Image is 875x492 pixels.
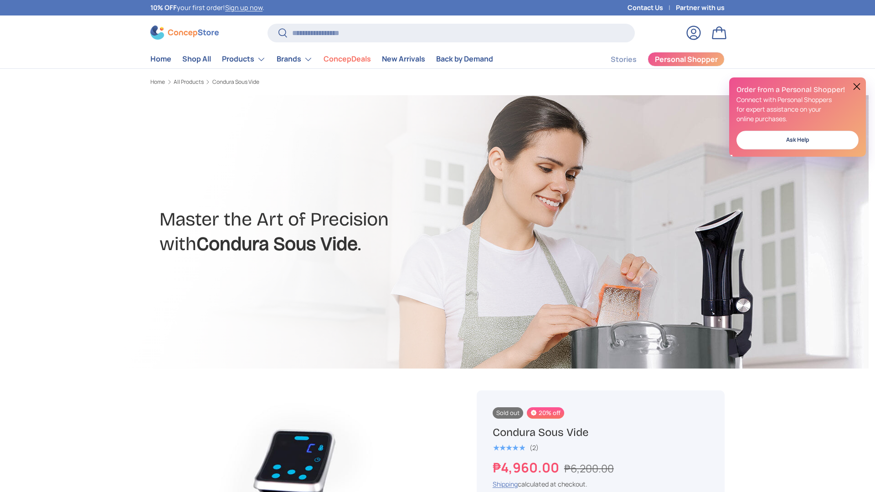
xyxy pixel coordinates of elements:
a: Home [150,50,171,68]
h1: Condura Sous Vide [493,425,709,440]
a: Back by Demand [436,50,493,68]
strong: Condura Sous Vide [196,232,358,255]
a: Personal Shopper [648,52,725,67]
a: Condura Sous Vide [212,79,259,85]
a: Home [150,79,165,85]
a: Stories [611,51,637,68]
nav: Primary [150,50,493,68]
nav: Breadcrumbs [150,78,455,86]
a: Shipping [493,480,518,488]
nav: Secondary [589,50,725,68]
a: Shop All [182,50,211,68]
summary: Products [216,50,271,68]
img: ConcepStore [150,26,219,40]
p: Connect with Personal Shoppers for expert assistance on your online purchases. [736,95,859,123]
summary: Brands [271,50,318,68]
a: Contact Us [628,3,676,13]
span: 20% off [527,407,564,419]
a: Ask Help [736,131,859,149]
h2: Master the Art of Precision with . [160,207,510,256]
div: calculated at checkout. [493,479,709,489]
strong: 10% OFF [150,3,177,12]
a: Sign up now [225,3,262,12]
a: New Arrivals [382,50,425,68]
a: Products [222,50,266,68]
strong: ₱4,960.00 [493,458,561,477]
s: ₱6,200.00 [564,461,614,476]
div: 5.0 out of 5.0 stars [493,444,525,452]
a: 5.0 out of 5.0 stars (2) [493,442,539,452]
a: ConcepDeals [324,50,371,68]
div: (2) [530,444,539,451]
a: Partner with us [676,3,725,13]
span: Sold out [493,407,523,419]
h2: Order from a Personal Shopper! [736,85,859,95]
p: your first order! . [150,3,264,13]
a: Brands [277,50,313,68]
span: ★★★★★ [493,443,525,452]
span: Personal Shopper [655,56,718,63]
a: All Products [174,79,204,85]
